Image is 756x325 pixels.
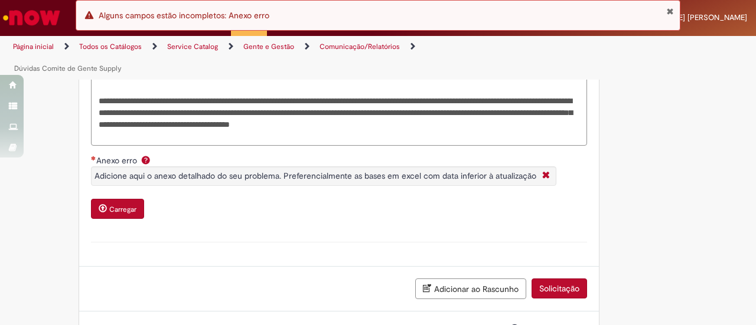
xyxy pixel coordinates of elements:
button: Adicionar ao Rascunho [415,278,526,299]
button: Solicitação [532,278,587,298]
a: Todos os Catálogos [79,42,142,51]
span: Alguns campos estão incompletos: Anexo erro [99,10,269,21]
span: Ajuda para Anexo erro [139,155,153,165]
a: Dúvidas Comite de Gente Supply [14,64,122,73]
small: Carregar [109,205,136,214]
span: [PERSON_NAME] [PERSON_NAME] [625,12,747,22]
i: Fechar More information Por question_anexo_erro [539,170,553,182]
a: Página inicial [13,42,54,51]
span: Adicione aqui o anexo detalhado do seu problema. Preferencialmente as bases em excel com data inf... [94,170,536,181]
img: ServiceNow [1,6,62,29]
a: Comunicação/Relatórios [320,42,400,51]
a: Service Catalog [167,42,218,51]
span: Anexo erro [96,155,139,166]
span: Necessários [91,156,96,160]
button: Fechar Notificação [666,6,674,16]
a: Gente e Gestão [243,42,294,51]
ul: Trilhas de página [9,36,495,80]
textarea: Descrição detalhada do erro [91,67,587,146]
button: Carregar anexo de Anexo erro Required [91,199,144,219]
